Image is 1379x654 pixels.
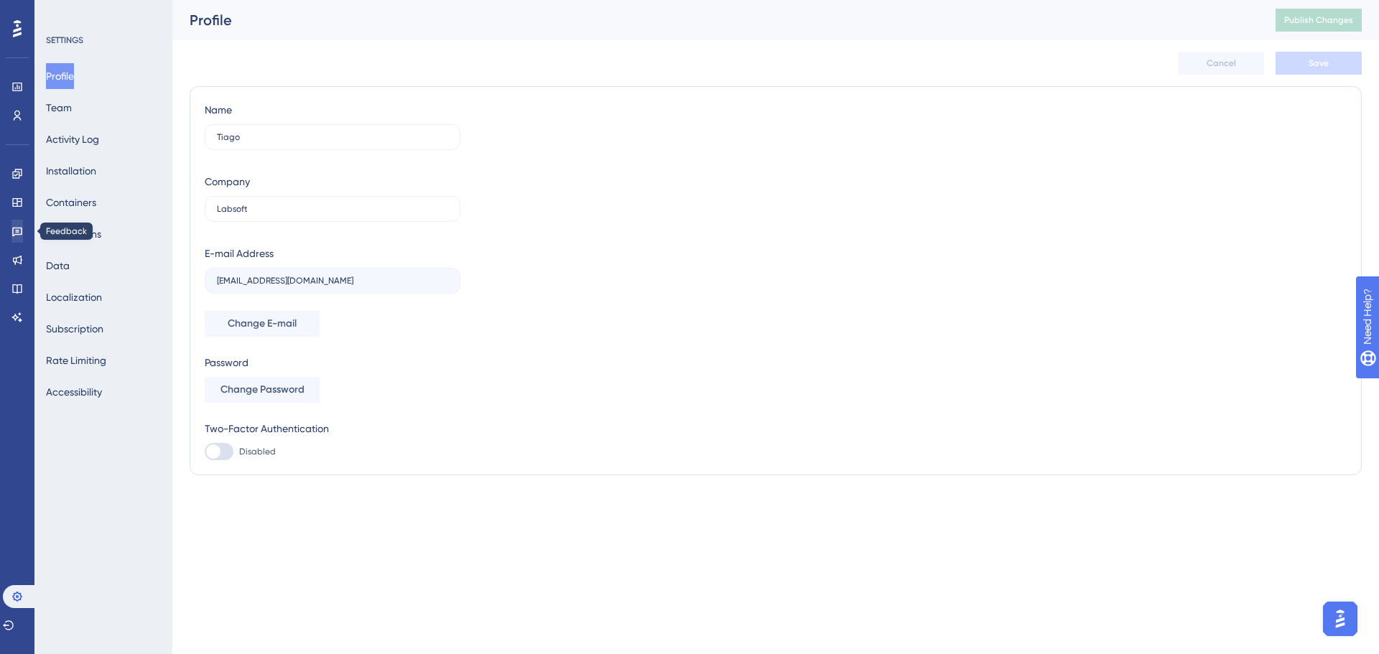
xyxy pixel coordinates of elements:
button: Integrations [46,221,101,247]
span: Publish Changes [1284,14,1353,26]
span: Cancel [1207,57,1236,69]
span: Change E-mail [228,315,297,332]
iframe: UserGuiding AI Assistant Launcher [1319,597,1362,640]
input: E-mail Address [217,276,448,286]
button: Localization [46,284,102,310]
button: Accessibility [46,379,102,405]
div: Password [205,354,460,371]
button: Save [1276,52,1362,75]
button: Team [46,95,72,121]
div: SETTINGS [46,34,162,46]
button: Publish Changes [1276,9,1362,32]
button: Subscription [46,316,103,342]
span: Disabled [239,446,276,457]
div: Company [205,173,250,190]
input: Name Surname [217,132,448,142]
button: Profile [46,63,74,89]
button: Cancel [1178,52,1264,75]
div: E-mail Address [205,245,274,262]
span: Save [1309,57,1329,69]
button: Activity Log [46,126,99,152]
div: Name [205,101,232,118]
button: Installation [46,158,96,184]
button: Rate Limiting [46,347,106,373]
span: Need Help? [34,4,90,21]
div: Two-Factor Authentication [205,420,460,437]
span: Change Password [220,381,305,398]
button: Change E-mail [205,311,320,337]
div: Profile [190,10,1240,30]
button: Containers [46,190,96,215]
button: Data [46,253,70,279]
input: Company Name [217,204,448,214]
button: Change Password [205,377,320,403]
